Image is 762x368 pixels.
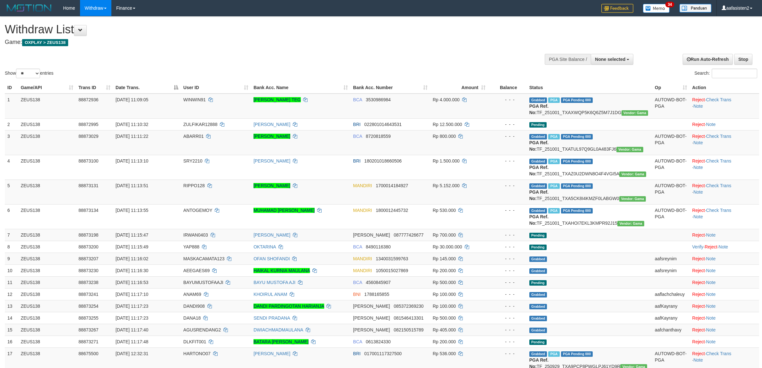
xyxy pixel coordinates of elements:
[529,97,547,103] span: Grabbed
[652,264,690,276] td: aafsreynim
[706,208,731,213] a: Check Trans
[116,208,148,213] span: [DATE] 11:13:55
[5,39,501,46] h4: Game:
[253,208,315,213] a: MUHAMAD [PERSON_NAME]
[527,130,652,155] td: TF_251001_TXATUL97Q9GL0A483FJ6
[183,97,206,102] span: WINWIN91
[561,97,593,103] span: PGA Pending
[364,122,402,127] span: Copy 022801014643531 to clipboard
[18,94,76,119] td: ZEUS138
[430,82,488,94] th: Amount: activate to sort column ascending
[183,304,205,309] span: DANDI908
[527,204,652,229] td: TF_251001_TXAHOI7EKL3KMPR92J15
[253,327,303,332] a: DWIACHMADMAULANA
[692,327,705,332] a: Reject
[253,304,324,309] a: DANDI PARDINGOTAN HARIANJA
[183,244,199,249] span: YAP888
[353,244,362,249] span: BCA
[5,300,18,312] td: 13
[433,292,456,297] span: Rp 100.000
[253,134,290,139] a: [PERSON_NAME]
[366,244,391,249] span: Copy 8490116380 to clipboard
[718,244,728,249] a: Note
[433,268,456,273] span: Rp 200.000
[5,180,18,204] td: 5
[690,180,759,204] td: · ·
[116,327,148,332] span: [DATE] 11:17:40
[690,324,759,336] td: ·
[706,268,716,273] a: Note
[353,256,372,261] span: MANDIRI
[116,268,148,273] span: [DATE] 11:16:30
[694,104,703,109] a: Note
[692,292,705,297] a: Reject
[78,268,98,273] span: 88873230
[491,303,524,309] div: - - -
[690,241,759,253] td: · ·
[78,256,98,261] span: 88873207
[78,232,98,238] span: 88873198
[706,280,716,285] a: Note
[353,134,362,139] span: BCA
[690,155,759,180] td: · ·
[253,232,290,238] a: [PERSON_NAME]
[394,315,423,321] span: Copy 081546413301 to clipboard
[78,244,98,249] span: 88873200
[376,183,408,188] span: Copy 1700014184927 to clipboard
[183,280,223,285] span: BAYUMUSTOFAAJI
[5,94,18,119] td: 1
[690,276,759,288] td: ·
[18,253,76,264] td: ZEUS138
[488,82,527,94] th: Balance
[5,253,18,264] td: 9
[652,300,690,312] td: aafKayrany
[692,256,705,261] a: Reject
[529,280,547,286] span: Pending
[5,312,18,324] td: 14
[529,328,547,333] span: Grabbed
[619,171,646,177] span: Vendor URL: https://trx31.1velocity.biz
[353,122,360,127] span: BRI
[690,336,759,347] td: ·
[690,130,759,155] td: · ·
[529,122,547,128] span: Pending
[616,147,643,152] span: Vendor URL: https://trx31.1velocity.biz
[652,324,690,336] td: aafchanthavy
[595,57,625,62] span: None selected
[183,327,221,332] span: AGUSRENDANG2
[527,82,652,94] th: Status
[364,292,389,297] span: Copy 1788165855 to clipboard
[5,288,18,300] td: 12
[433,134,456,139] span: Rp 800.000
[353,327,390,332] span: [PERSON_NAME]
[433,158,460,163] span: Rp 1.500.000
[601,4,633,13] img: Feedback.jpg
[183,232,208,238] span: IRWAN0403
[619,196,646,202] span: Vendor URL: https://trx31.1velocity.biz
[116,183,148,188] span: [DATE] 11:13:51
[5,69,53,78] label: Show entries
[253,158,290,163] a: [PERSON_NAME]
[491,182,524,189] div: - - -
[706,183,731,188] a: Check Trans
[183,122,218,127] span: ZULFIKAR12888
[376,268,408,273] span: Copy 1050015027869 to clipboard
[706,304,716,309] a: Note
[116,97,148,102] span: [DATE] 11:09:05
[712,69,757,78] input: Search:
[251,82,350,94] th: Bank Acc. Name: activate to sort column ascending
[253,280,295,285] a: BAYU MUSTOFA AJI
[491,232,524,238] div: - - -
[705,244,718,249] a: Reject
[548,134,559,139] span: Marked by aafnoeunsreypich
[78,158,98,163] span: 88873100
[652,288,690,300] td: aaflachchaleuy
[694,357,703,363] a: Note
[692,122,705,127] a: Reject
[353,208,372,213] span: MANDIRI
[78,208,98,213] span: 88873134
[116,232,148,238] span: [DATE] 11:15:47
[18,82,76,94] th: Game/API: activate to sort column ascending
[183,134,204,139] span: ABARR01
[706,339,716,344] a: Note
